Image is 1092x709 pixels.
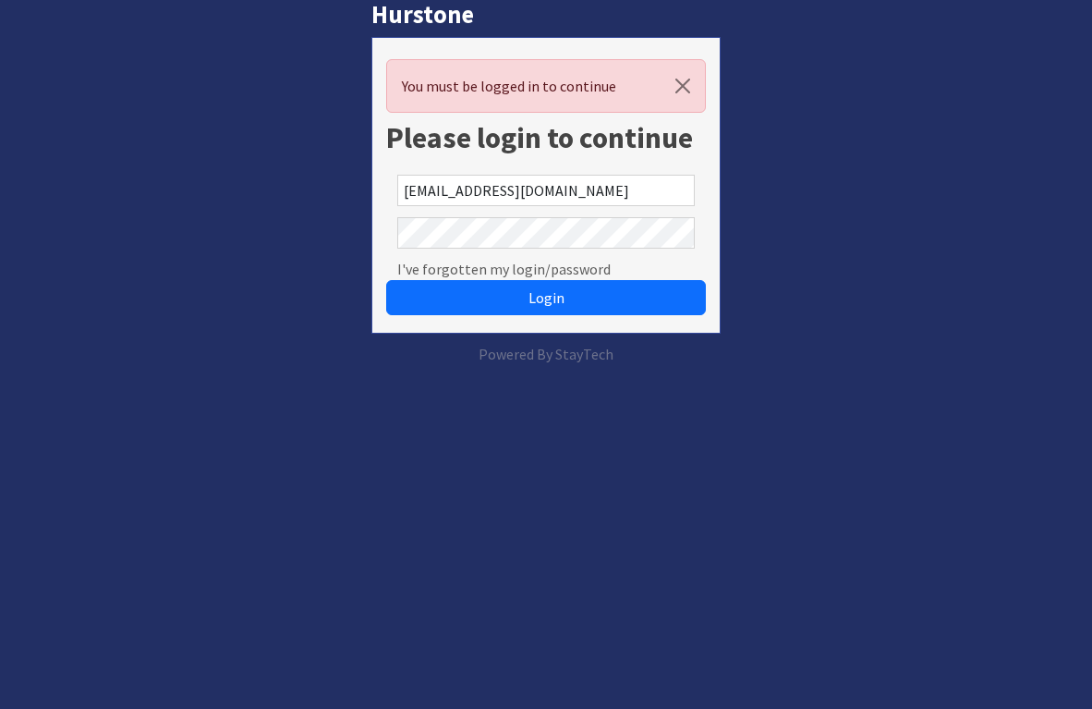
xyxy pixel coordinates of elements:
[386,120,706,155] h1: Please login to continue
[397,175,695,206] input: Email
[397,258,611,280] a: I've forgotten my login/password
[386,280,706,315] button: Login
[371,343,721,365] p: Powered By StayTech
[386,59,706,113] div: You must be logged in to continue
[528,288,564,307] span: Login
